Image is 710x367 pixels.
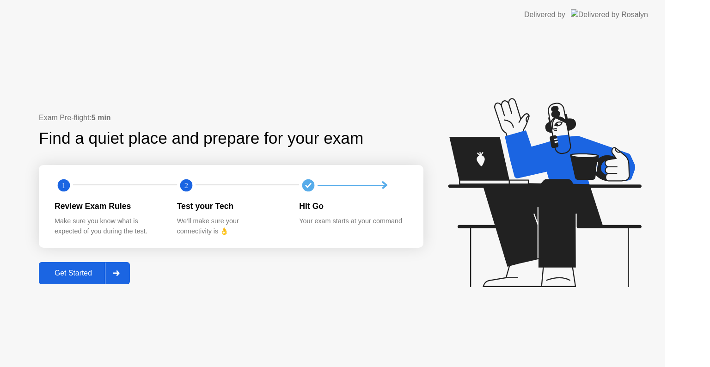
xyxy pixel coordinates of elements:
[299,216,407,226] div: Your exam starts at your command
[184,181,188,190] text: 2
[177,216,285,236] div: We’ll make sure your connectivity is 👌
[55,200,162,212] div: Review Exam Rules
[299,200,407,212] div: Hit Go
[39,126,365,151] div: Find a quiet place and prepare for your exam
[39,262,130,284] button: Get Started
[92,114,111,122] b: 5 min
[62,181,66,190] text: 1
[524,9,565,20] div: Delivered by
[571,9,648,20] img: Delivered by Rosalyn
[39,112,423,123] div: Exam Pre-flight:
[55,216,162,236] div: Make sure you know what is expected of you during the test.
[177,200,285,212] div: Test your Tech
[42,269,105,277] div: Get Started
